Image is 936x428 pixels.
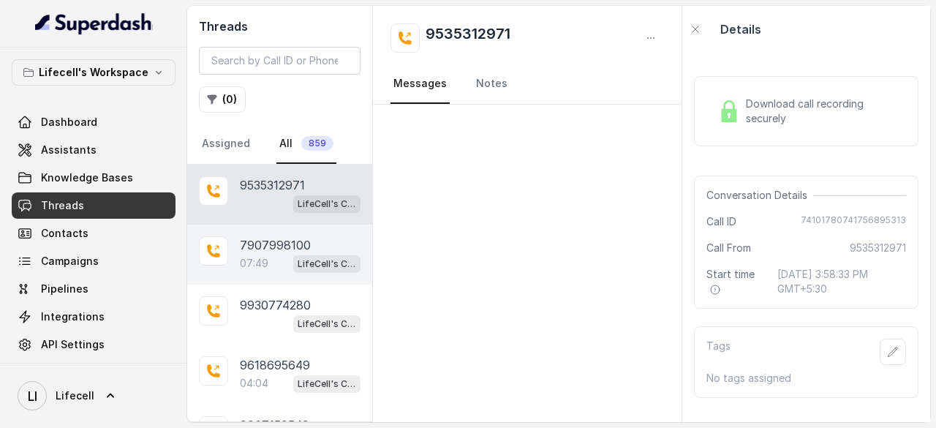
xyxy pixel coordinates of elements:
[240,356,310,374] p: 9618695649
[199,18,361,35] h2: Threads
[298,197,356,211] p: LifeCell's Call Assistant
[240,296,311,314] p: 9930774280
[801,214,906,229] span: 74101780741756895313
[706,339,731,365] p: Tags
[41,309,105,324] span: Integrations
[41,170,133,185] span: Knowledge Bases
[298,257,356,271] p: LifeCell's Call Assistant
[301,136,333,151] span: 859
[28,388,37,404] text: LI
[706,188,813,203] span: Conversation Details
[35,12,153,35] img: light.svg
[12,109,175,135] a: Dashboard
[12,331,175,358] a: API Settings
[12,276,175,302] a: Pipelines
[199,86,246,113] button: (0)
[298,317,356,331] p: LifeCell's Call Assistant
[199,47,361,75] input: Search by Call ID or Phone Number
[41,198,84,213] span: Threads
[746,97,900,126] span: Download call recording securely
[240,176,305,194] p: 9535312971
[706,241,751,255] span: Call From
[777,267,906,296] span: [DATE] 3:58:33 PM GMT+5:30
[41,282,88,296] span: Pipelines
[276,124,336,164] a: All859
[240,236,311,254] p: 7907998100
[720,20,761,38] p: Details
[12,248,175,274] a: Campaigns
[12,137,175,163] a: Assistants
[718,100,740,122] img: Lock Icon
[199,124,361,164] nav: Tabs
[240,376,268,391] p: 04:04
[12,59,175,86] button: Lifecell's Workspace
[390,64,450,104] a: Messages
[41,143,97,157] span: Assistants
[240,256,268,271] p: 07:49
[298,377,356,391] p: LifeCell's Call Assistant
[41,254,99,269] span: Campaigns
[706,214,736,229] span: Call ID
[12,220,175,247] a: Contacts
[12,192,175,219] a: Threads
[390,64,664,104] nav: Tabs
[41,115,97,129] span: Dashboard
[56,388,94,403] span: Lifecell
[12,304,175,330] a: Integrations
[12,165,175,191] a: Knowledge Bases
[41,226,88,241] span: Contacts
[41,337,105,352] span: API Settings
[473,64,510,104] a: Notes
[706,267,766,296] span: Start time
[850,241,906,255] span: 9535312971
[39,64,148,81] p: Lifecell's Workspace
[12,375,175,416] a: Lifecell
[706,371,906,386] p: No tags assigned
[199,124,253,164] a: Assigned
[426,23,510,53] h2: 9535312971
